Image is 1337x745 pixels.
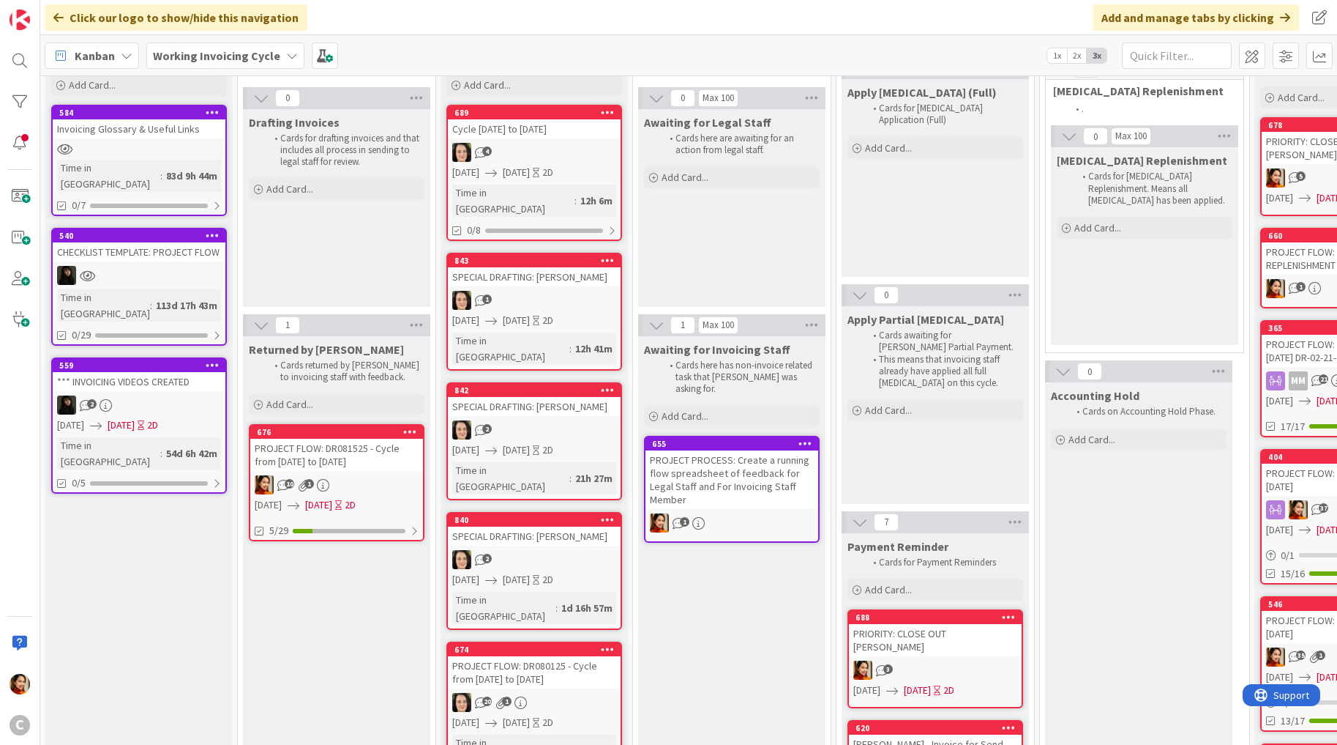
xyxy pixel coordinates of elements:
span: Add Card... [464,78,511,92]
span: 0/5 [72,475,86,491]
span: [DATE] [1266,522,1293,538]
span: 2x [1067,48,1087,63]
div: 584 [59,108,225,118]
span: 0 / 1 [1281,548,1295,563]
span: [DATE] [305,497,332,513]
a: 689Cycle [DATE] to [DATE]BL[DATE][DATE]2DTime in [GEOGRAPHIC_DATA]:12h 6m0/8 [446,105,622,241]
img: PM [853,661,872,680]
div: PROJECT PROCESS: Create a running flow spreadsheet of feedback for Legal Staff and For Invoicing ... [645,451,818,509]
div: BL [448,420,621,440]
li: . [1068,103,1226,115]
a: 842SPECIAL DRAFTING: [PERSON_NAME]BL[DATE][DATE]2DTime in [GEOGRAPHIC_DATA]:21h 27m [446,382,622,500]
div: 674PROJECT FLOW: DR080125 - Cycle from [DATE] to [DATE] [448,643,621,689]
div: 655 [652,439,818,449]
span: 4 [482,147,492,156]
span: : [160,445,162,462]
div: 655 [645,437,818,451]
span: 5/29 [269,523,288,538]
div: Cycle [DATE] to [DATE] [448,119,621,138]
span: 2 [87,399,97,409]
div: PROJECT FLOW: DR080125 - Cycle from [DATE] to [DATE] [448,656,621,689]
a: 843SPECIAL DRAFTING: [PERSON_NAME]BL[DATE][DATE]2DTime in [GEOGRAPHIC_DATA]:12h 41m [446,253,622,371]
div: 54d 6h 42m [162,445,221,462]
div: Max 100 [1115,133,1147,140]
span: 1 [482,294,492,304]
span: 7 [874,514,899,531]
span: 0/8 [467,223,481,238]
div: 540 [59,231,225,241]
div: 2D [542,715,553,730]
li: This means that invoicing staff already have applied all full [MEDICAL_DATA] on this cycle. [865,354,1021,390]
span: 5 [1296,171,1306,181]
div: ES [53,266,225,285]
div: BL [448,291,621,310]
div: 840SPECIAL DRAFTING: [PERSON_NAME] [448,514,621,546]
div: PM [250,475,423,494]
a: 676PROJECT FLOW: DR081525 - Cycle from [DATE] to [DATE]PM[DATE][DATE]2D5/29 [249,424,424,541]
div: Click our logo to show/hide this navigation [45,4,307,31]
div: 559 [53,359,225,372]
span: [DATE] [503,313,530,328]
div: 843 [454,256,621,266]
li: Cards for [MEDICAL_DATA] Application (Full) [865,103,1021,127]
div: 842 [448,384,621,397]
a: 584Invoicing Glossary & Useful LinksTime in [GEOGRAPHIC_DATA]:83d 9h 44m0/7 [51,105,227,216]
div: 840 [448,514,621,527]
img: BL [452,143,471,162]
img: BL [452,420,471,440]
span: [DATE] [452,572,479,588]
span: Add Card... [69,78,116,92]
div: 2D [542,313,553,328]
span: [DATE] [255,497,282,513]
span: [DATE] [853,683,880,698]
a: 540CHECKLIST TEMPLATE: PROJECT FLOWESTime in [GEOGRAPHIC_DATA]:113d 17h 43m0/29 [51,228,227,346]
div: CHECKLIST TEMPLATE: PROJECT FLOW [53,242,225,262]
img: PM [1266,168,1285,188]
div: 674 [448,643,621,656]
span: Add Card... [1068,433,1115,446]
div: 2D [542,165,553,180]
div: 843SPECIAL DRAFTING: [PERSON_NAME] [448,254,621,286]
span: [DATE] [452,442,479,458]
span: Add Card... [662,171,708,184]
div: *** INVOICING VIDEOS CREATED [53,372,225,391]
img: PM [1266,648,1285,667]
span: Add Card... [865,583,912,596]
span: Apply Partial Retainer [847,312,1004,327]
div: SPECIAL DRAFTING: [PERSON_NAME] [448,267,621,286]
div: 2D [943,683,954,698]
div: BL [448,143,621,162]
div: Time in [GEOGRAPHIC_DATA] [57,160,160,192]
div: Time in [GEOGRAPHIC_DATA] [452,333,569,365]
div: 83d 9h 44m [162,168,221,184]
span: 2 [482,554,492,563]
a: 840SPECIAL DRAFTING: [PERSON_NAME]BL[DATE][DATE]2DTime in [GEOGRAPHIC_DATA]:1d 16h 57m [446,512,622,630]
div: Max 100 [703,322,734,329]
div: PRIORITY: CLOSE OUT [PERSON_NAME] [849,624,1022,656]
span: [DATE] [452,715,479,730]
div: 676 [257,427,423,437]
span: 3x [1087,48,1106,63]
span: Add Card... [1074,221,1121,234]
div: 689 [454,108,621,118]
li: Cards for [MEDICAL_DATA] Replenishment. Means all [MEDICAL_DATA] has been applied. [1074,171,1230,207]
div: 584 [53,106,225,119]
span: [DATE] [503,442,530,458]
li: Cards here are awaiting for an action from legal staff. [662,133,817,157]
div: 559*** INVOICING VIDEOS CREATED [53,359,225,391]
span: Add Card... [865,404,912,417]
div: Add and manage tabs by clicking [1093,4,1299,31]
div: BL [448,550,621,569]
span: [DATE] [452,313,479,328]
span: 3 [883,664,893,674]
span: 0/29 [72,327,91,343]
span: Add Card... [266,398,313,411]
span: 35 [1296,651,1306,660]
span: 0 [1077,363,1102,380]
span: 21 [1319,374,1328,384]
span: Add Card... [1278,91,1325,104]
span: Support [31,2,67,20]
div: PM [645,514,818,533]
span: : [555,600,558,616]
span: [DATE] [503,715,530,730]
